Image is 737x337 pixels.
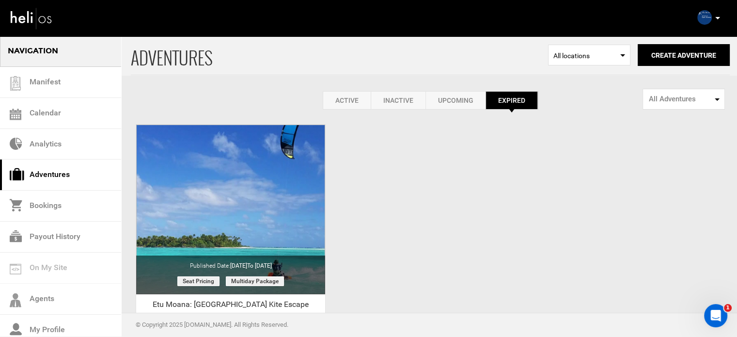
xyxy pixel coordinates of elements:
[10,109,21,120] img: calendar.svg
[247,262,272,269] span: to [DATE]
[553,51,625,61] span: All locations
[10,293,21,307] img: agents-icon.svg
[486,91,538,110] a: Expired
[230,262,272,269] span: [DATE]
[10,264,21,274] img: on_my_site.svg
[226,276,284,286] span: Multiday package
[638,44,730,66] button: Create Adventure
[323,91,371,110] a: Active
[371,91,425,110] a: Inactive
[548,45,630,65] span: Select box activate
[10,5,53,31] img: heli-logo
[724,304,732,312] span: 1
[177,276,220,286] span: Seat Pricing
[643,89,725,110] button: All Adventures
[649,94,712,104] span: All Adventures
[8,76,23,91] img: guest-list.svg
[136,299,325,314] div: Etu Moana: [GEOGRAPHIC_DATA] Kite Escape
[136,256,325,270] div: Published Date:
[425,91,486,110] a: Upcoming
[704,304,727,327] iframe: Intercom live chat
[131,35,548,75] span: ADVENTURES
[697,10,712,25] img: img_2369262cbde95e90c0ad0a0fc13b2663.png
